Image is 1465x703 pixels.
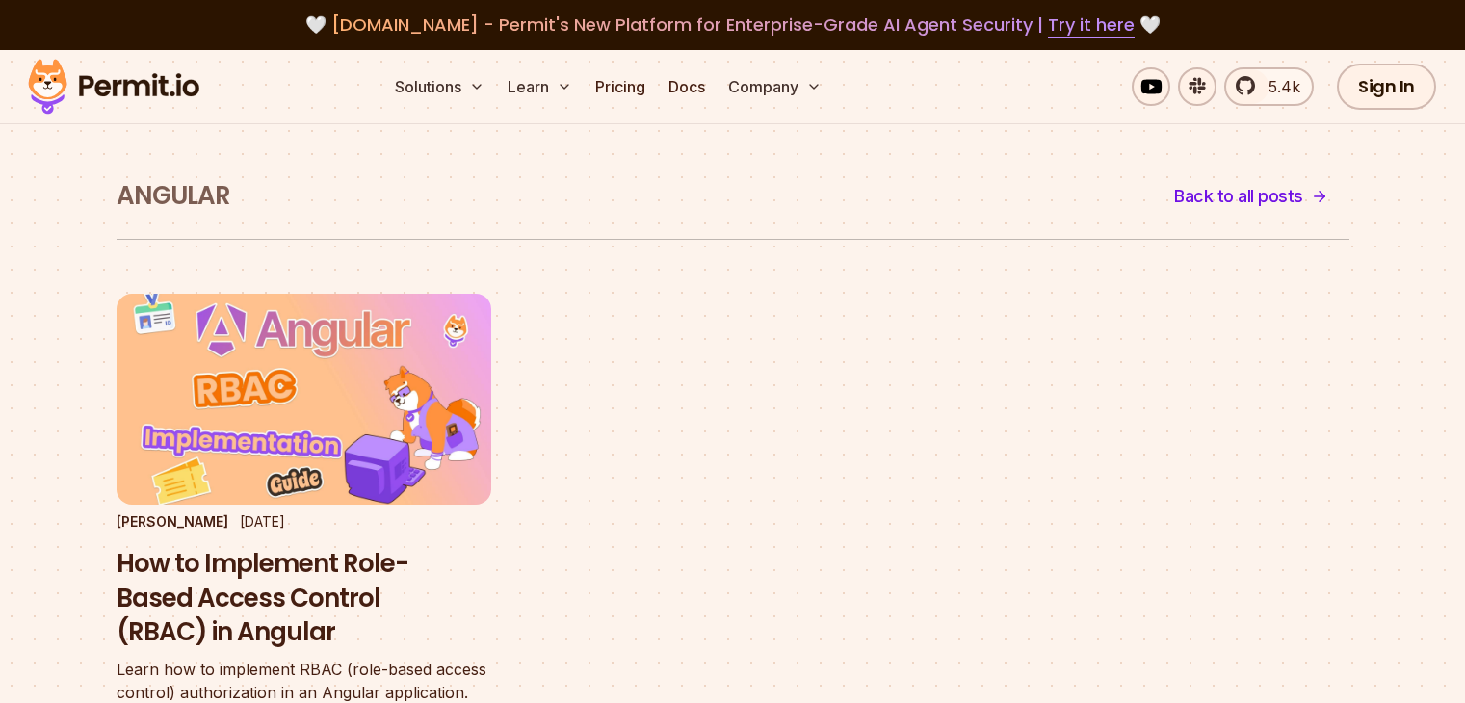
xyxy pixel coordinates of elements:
[1153,173,1349,220] a: Back to all posts
[46,12,1419,39] div: 🤍 🤍
[720,67,829,106] button: Company
[661,67,713,106] a: Docs
[1048,13,1135,38] a: Try it here
[1174,183,1303,210] span: Back to all posts
[19,54,208,119] img: Permit logo
[1257,75,1300,98] span: 5.4k
[500,67,580,106] button: Learn
[588,67,653,106] a: Pricing
[331,13,1135,37] span: [DOMAIN_NAME] - Permit's New Platform for Enterprise-Grade AI Agent Security |
[240,513,285,530] time: [DATE]
[117,179,230,214] h1: Angular
[117,294,491,505] img: How to Implement Role-Based Access Control (RBAC) in Angular
[1224,67,1314,106] a: 5.4k
[117,512,228,532] p: [PERSON_NAME]
[1337,64,1436,110] a: Sign In
[387,67,492,106] button: Solutions
[117,547,491,650] h3: How to Implement Role-Based Access Control (RBAC) in Angular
